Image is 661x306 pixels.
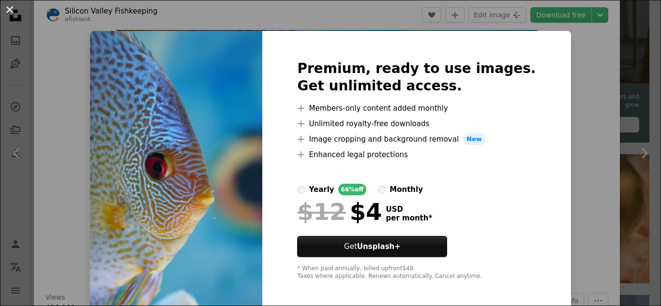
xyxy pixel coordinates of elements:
h2: Premium, ready to use images. Get unlimited access. [297,60,536,95]
input: monthly [378,186,386,193]
div: * When paid annually, billed upfront $48 Taxes where applicable. Renews automatically. Cancel any... [297,265,536,280]
div: $4 [297,199,382,224]
li: Image cropping and background removal [297,133,536,145]
div: 66% off [338,184,367,195]
input: yearly66%off [297,186,305,193]
div: monthly [390,184,423,195]
span: New [463,133,486,145]
li: Enhanced legal protections [297,149,536,160]
li: Members-only content added monthly [297,102,536,114]
span: per month * [386,214,432,222]
button: GetUnsplash+ [297,236,447,257]
div: yearly [309,184,334,195]
strong: Unsplash+ [357,242,401,251]
span: USD [386,205,432,214]
span: $12 [297,199,346,224]
li: Unlimited royalty-free downloads [297,118,536,130]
